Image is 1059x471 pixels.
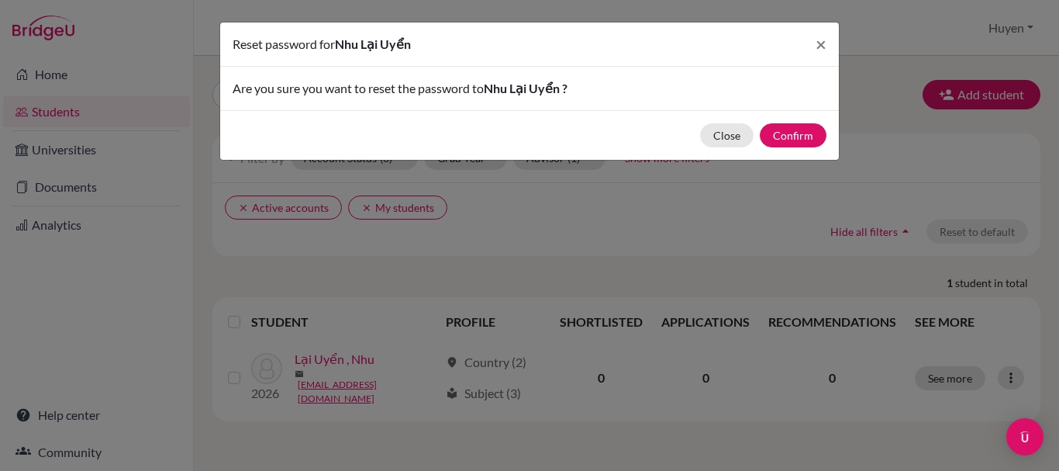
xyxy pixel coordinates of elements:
[233,79,826,98] p: Are you sure you want to reset the password to
[335,36,411,51] span: Nhu Lại Uyển
[760,123,826,147] button: Confirm
[484,81,567,95] span: Nhu Lại Uyển ?
[1006,418,1043,455] div: Open Intercom Messenger
[816,33,826,55] span: ×
[700,123,754,147] button: Close
[803,23,839,66] button: Close
[233,36,335,51] span: Reset password for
